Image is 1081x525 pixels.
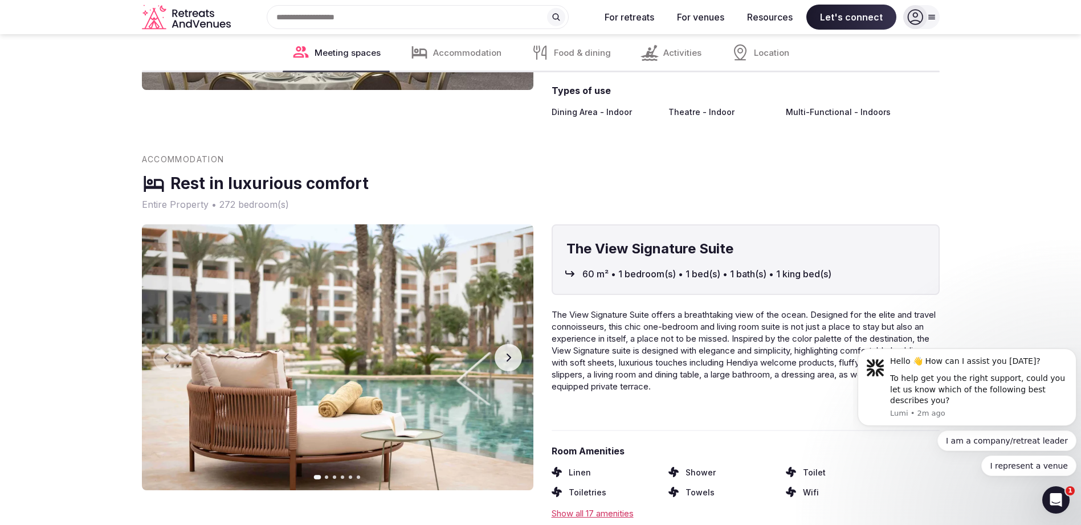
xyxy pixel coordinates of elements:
span: Entire Property • 272 bedroom(s) [142,198,940,211]
span: Activities [663,47,701,59]
span: Toilet [803,467,826,478]
div: Show all 17 amenities [552,507,940,519]
span: Accommodation [433,47,501,59]
button: Go to slide 5 [349,475,352,479]
span: Dining Area - Indoor [552,106,632,118]
span: Location [754,47,789,59]
span: Shower [686,467,716,478]
span: Theatre - Indoor [668,106,735,118]
h4: The View Signature Suite [566,239,925,259]
span: 60 m² • 1 bedroom(s) • 1 bed(s) • 1 bath(s) • 1 king bed(s) [582,268,831,280]
button: Go to slide 2 [325,475,328,479]
button: For retreats [595,5,663,30]
svg: Retreats and Venues company logo [142,5,233,30]
iframe: Intercom notifications message [853,347,1081,494]
span: Towels [686,487,715,498]
span: Accommodation [142,154,225,165]
span: Room Amenities [552,445,940,457]
button: Go to slide 3 [333,475,336,479]
span: Toiletries [569,487,606,498]
span: Meeting spaces [315,47,381,59]
button: For venues [668,5,733,30]
h3: Rest in luxurious comfort [170,173,369,195]
button: Resources [738,5,802,30]
span: Food & dining [554,47,611,59]
button: Go to slide 4 [341,475,344,479]
button: Go to slide 6 [357,475,360,479]
span: Linen [569,467,591,478]
a: Visit the homepage [142,5,233,30]
span: Wifi [803,487,819,498]
span: Multi-Functional - Indoors [786,106,891,118]
span: The View Signature Suite offers a breathtaking view of the ocean. Designed for the elite and trav... [552,309,940,392]
span: Let's connect [806,5,896,30]
span: Types of use [552,84,940,97]
button: Go to slide 1 [314,475,321,480]
span: 1 [1066,486,1075,495]
iframe: Intercom live chat [1042,486,1070,514]
img: Gallery image 1 [142,224,533,490]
